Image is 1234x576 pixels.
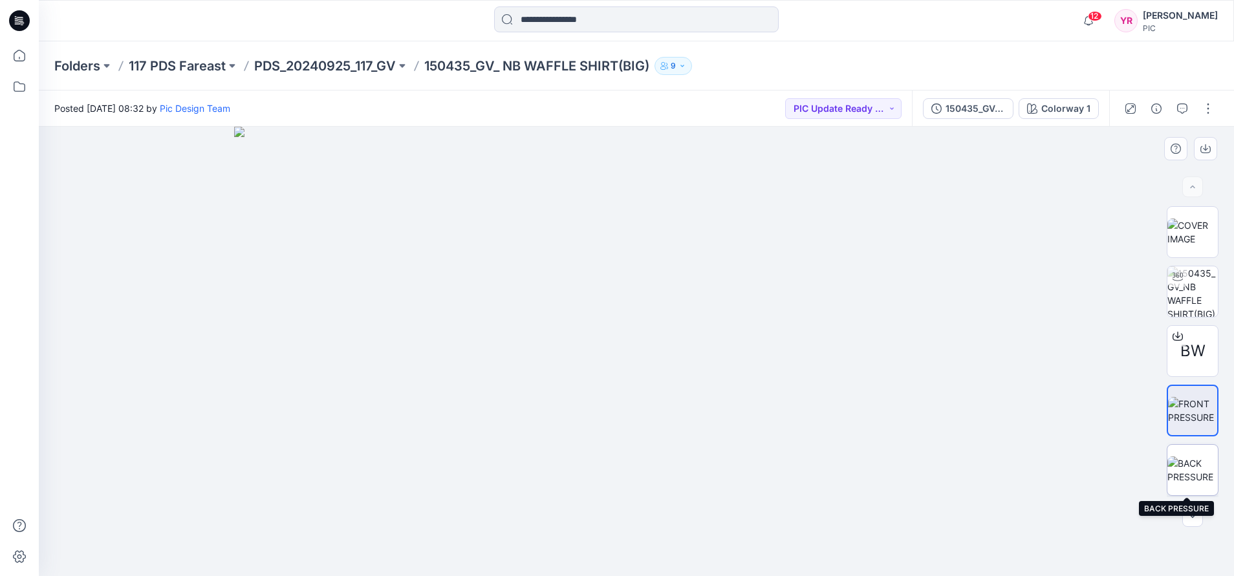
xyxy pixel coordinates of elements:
[1180,339,1206,363] span: BW
[1143,8,1218,23] div: [PERSON_NAME]
[671,59,676,73] p: 9
[1168,397,1217,424] img: FRONT PRESSURE
[1146,98,1167,119] button: Details
[1143,23,1218,33] div: PIC
[1088,11,1102,21] span: 12
[946,101,1005,116] div: 150435_GV_NB WAFFLE SHIRT(BIG)_V3
[1041,101,1090,116] div: Colorway 1
[54,101,230,115] span: Posted [DATE] 08:32 by
[1114,9,1138,32] div: YR
[1167,266,1218,317] img: 150435_GV_NB WAFFLE SHIRT(BIG)
[54,57,100,75] a: Folders
[923,98,1013,119] button: 150435_GV_NB WAFFLE SHIRT(BIG)_V3
[129,57,226,75] a: 117 PDS Fareast
[655,57,692,75] button: 9
[1167,219,1218,246] img: COVER IMAGE
[1167,456,1218,484] img: BACK PRESSURE
[1019,98,1099,119] button: Colorway 1
[234,127,1039,576] img: eyJhbGciOiJIUzI1NiIsImtpZCI6IjAiLCJzbHQiOiJzZXMiLCJ0eXAiOiJKV1QifQ.eyJkYXRhIjp7InR5cGUiOiJzdG9yYW...
[424,57,649,75] p: 150435_GV_ NB WAFFLE SHIRT(BIG)
[254,57,396,75] a: PDS_20240925_117_GV
[160,103,230,114] a: Pic Design Team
